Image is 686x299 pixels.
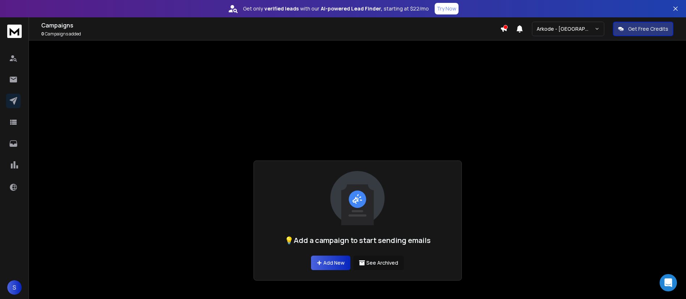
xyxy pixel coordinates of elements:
[243,5,429,12] p: Get only with our starting at $22/mo
[41,31,44,37] span: 0
[264,5,299,12] strong: verified leads
[537,25,595,33] p: Arkode - [GEOGRAPHIC_DATA]
[7,280,22,295] button: S
[353,256,404,270] button: See Archived
[285,235,431,245] h1: 💡Add a campaign to start sending emails
[7,25,22,38] img: logo
[613,22,673,36] button: Get Free Credits
[435,3,459,14] button: Try Now
[437,5,456,12] p: Try Now
[660,274,677,291] div: Open Intercom Messenger
[628,25,668,33] p: Get Free Credits
[41,31,500,37] p: Campaigns added
[321,5,382,12] strong: AI-powered Lead Finder,
[311,256,350,270] a: Add New
[41,21,500,30] h1: Campaigns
